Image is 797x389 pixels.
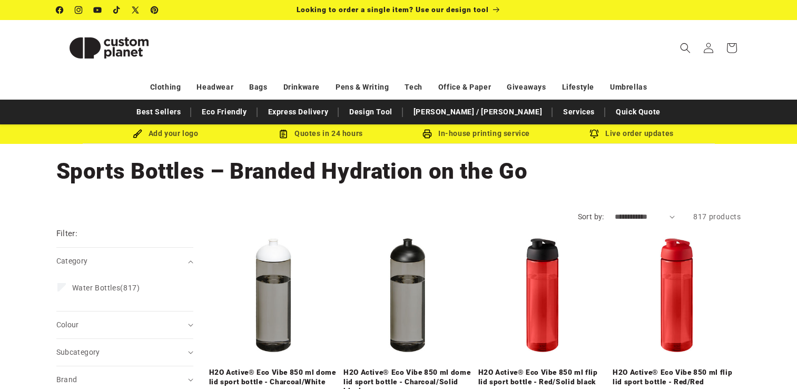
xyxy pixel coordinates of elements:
span: Looking to order a single item? Use our design tool [297,5,489,14]
h2: Filter: [56,228,78,240]
a: [PERSON_NAME] / [PERSON_NAME] [408,103,547,121]
h1: Sports Bottles – Branded Hydration on the Go [56,157,741,186]
summary: Category (0 selected) [56,248,193,275]
summary: Colour (0 selected) [56,312,193,338]
summary: Subcategory (0 selected) [56,339,193,366]
img: Order Updates Icon [279,129,288,139]
a: Quick Quote [611,103,666,121]
a: Lifestyle [562,78,594,96]
summary: Search [674,36,697,60]
a: Drinkware [283,78,320,96]
img: In-house printing [422,129,432,139]
a: Clothing [150,78,181,96]
span: Colour [56,320,79,329]
a: H2O Active® Eco Vibe 850 ml flip lid sport bottle - Red/Solid black [478,368,607,386]
a: Eco Friendly [196,103,252,121]
label: Sort by: [578,212,604,221]
a: Headwear [196,78,233,96]
a: Services [558,103,600,121]
a: Office & Paper [438,78,491,96]
div: Quotes in 24 hours [243,127,399,140]
a: Best Sellers [131,103,186,121]
a: Giveaways [507,78,546,96]
div: In-house printing service [399,127,554,140]
a: Pens & Writing [336,78,389,96]
img: Order updates [589,129,599,139]
span: 817 products [693,212,741,221]
a: H2O Active® Eco Vibe 850 ml dome lid sport bottle - Charcoal/White [209,368,338,386]
span: Brand [56,375,77,384]
a: Bags [249,78,267,96]
div: Live order updates [554,127,710,140]
span: Category [56,257,88,265]
a: Express Delivery [263,103,334,121]
a: Design Tool [344,103,398,121]
a: Tech [405,78,422,96]
a: H2O Active® Eco Vibe 850 ml flip lid sport bottle - Red/Red [613,368,741,386]
img: Custom Planet [56,24,162,72]
span: (817) [72,283,140,293]
a: Umbrellas [610,78,647,96]
a: Custom Planet [52,20,165,75]
div: Add your logo [88,127,243,140]
span: Subcategory [56,348,100,356]
img: Brush Icon [133,129,142,139]
span: Water Bottles [72,284,121,292]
